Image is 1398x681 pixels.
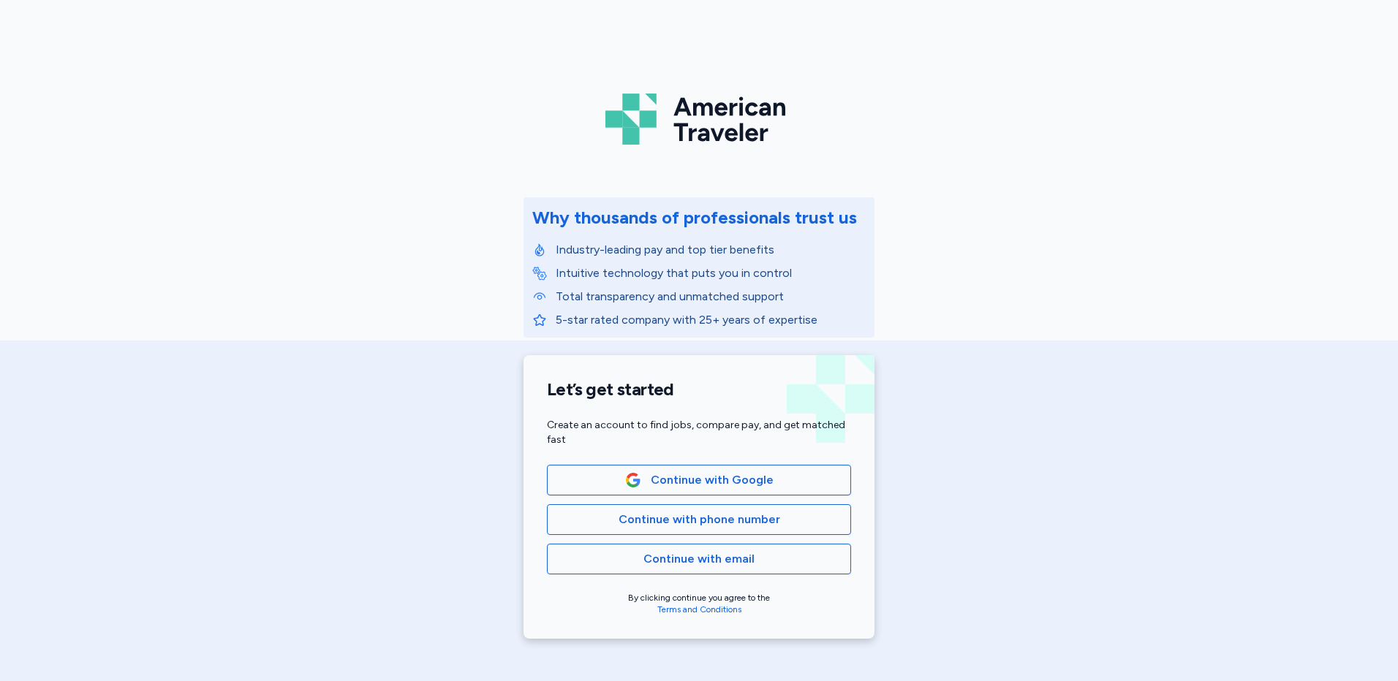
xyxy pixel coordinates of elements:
[643,550,755,568] span: Continue with email
[625,472,641,488] img: Google Logo
[547,592,851,615] div: By clicking continue you agree to the
[547,378,851,400] h1: Let’s get started
[556,241,866,259] p: Industry-leading pay and top tier benefits
[605,88,793,151] img: Logo
[547,504,851,535] button: Continue with phone number
[651,471,774,489] span: Continue with Google
[556,311,866,329] p: 5-star rated company with 25+ years of expertise
[532,206,857,229] div: Why thousands of professionals trust us
[657,604,741,615] a: Terms and Conditions
[547,418,851,447] div: Create an account to find jobs, compare pay, and get matched fast
[619,511,780,528] span: Continue with phone number
[547,465,851,495] button: Google LogoContinue with Google
[556,265,866,282] p: Intuitive technology that puts you in control
[547,544,851,574] button: Continue with email
[556,288,866,305] p: Total transparency and unmatched support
